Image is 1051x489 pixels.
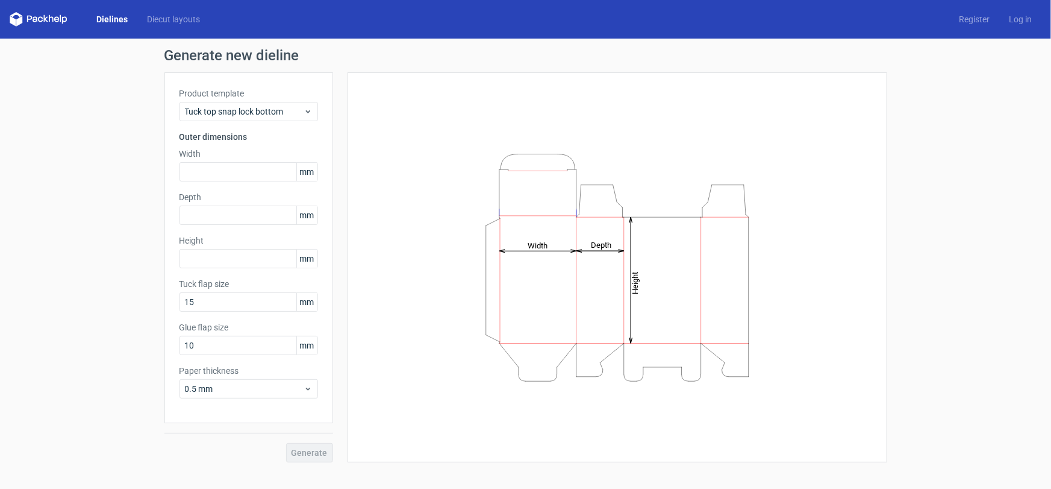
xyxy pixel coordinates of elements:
span: mm [296,163,317,181]
a: Dielines [87,13,137,25]
span: 0.5 mm [185,383,304,395]
span: mm [296,250,317,268]
tspan: Width [527,241,547,250]
label: Glue flap size [179,321,318,333]
a: Diecut layouts [137,13,210,25]
h1: Generate new dieline [164,48,887,63]
a: Log in [999,13,1041,25]
label: Width [179,148,318,160]
h3: Outer dimensions [179,131,318,143]
a: Register [949,13,999,25]
tspan: Depth [591,241,611,250]
label: Tuck flap size [179,278,318,290]
tspan: Height [631,271,640,294]
label: Depth [179,191,318,203]
span: mm [296,206,317,224]
span: mm [296,336,317,355]
span: Tuck top snap lock bottom [185,106,304,118]
span: mm [296,293,317,311]
label: Paper thickness [179,365,318,377]
label: Height [179,235,318,247]
label: Product template [179,87,318,99]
